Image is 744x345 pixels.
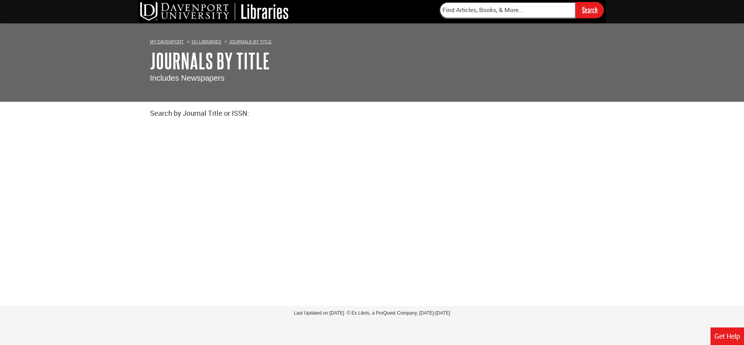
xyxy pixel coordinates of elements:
a: Journals By Title [229,39,272,44]
a: Get Help [711,327,744,345]
input: Search [576,2,604,18]
h2: Search by Journal Title or ISSN: [150,110,594,117]
ol: Breadcrumbs [150,37,594,45]
a: My Davenport [150,39,184,44]
a: Journals By Title [150,49,270,73]
input: Find Articles, Books, & More... [439,2,576,18]
img: DU Libraries [140,2,288,21]
a: DU Libraries [192,39,221,44]
p: Includes Newspapers [150,73,594,84]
